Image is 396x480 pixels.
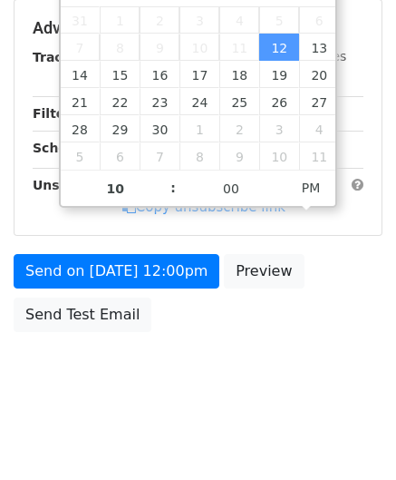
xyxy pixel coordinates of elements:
[179,61,219,88] span: September 17, 2025
[100,6,140,34] span: September 1, 2025
[179,88,219,115] span: September 24, 2025
[140,115,179,142] span: September 30, 2025
[140,61,179,88] span: September 16, 2025
[179,6,219,34] span: September 3, 2025
[61,142,101,170] span: October 5, 2025
[122,199,285,215] a: Copy unsubscribe link
[140,34,179,61] span: September 9, 2025
[140,142,179,170] span: October 7, 2025
[33,18,363,38] h5: Advanced
[100,115,140,142] span: September 29, 2025
[224,254,304,289] a: Preview
[305,393,396,480] iframe: Chat Widget
[179,34,219,61] span: September 10, 2025
[100,88,140,115] span: September 22, 2025
[219,61,259,88] span: September 18, 2025
[33,141,98,155] strong: Schedule
[61,61,101,88] span: September 14, 2025
[14,298,151,332] a: Send Test Email
[219,88,259,115] span: September 25, 2025
[33,178,121,192] strong: Unsubscribe
[219,142,259,170] span: October 9, 2025
[259,34,299,61] span: September 12, 2025
[61,6,101,34] span: August 31, 2025
[140,6,179,34] span: September 2, 2025
[61,88,101,115] span: September 21, 2025
[33,50,93,64] strong: Tracking
[259,88,299,115] span: September 26, 2025
[219,6,259,34] span: September 4, 2025
[61,34,101,61] span: September 7, 2025
[176,171,286,207] input: Minute
[100,142,140,170] span: October 6, 2025
[219,115,259,142] span: October 2, 2025
[100,61,140,88] span: September 15, 2025
[100,34,140,61] span: September 8, 2025
[299,61,339,88] span: September 20, 2025
[33,106,79,121] strong: Filters
[61,115,101,142] span: September 28, 2025
[299,34,339,61] span: September 13, 2025
[14,254,219,289] a: Send on [DATE] 12:00pm
[140,88,179,115] span: September 23, 2025
[259,115,299,142] span: October 3, 2025
[299,88,339,115] span: September 27, 2025
[179,115,219,142] span: October 1, 2025
[259,142,299,170] span: October 10, 2025
[286,170,336,206] span: Click to toggle
[170,170,176,206] span: :
[179,142,219,170] span: October 8, 2025
[259,61,299,88] span: September 19, 2025
[299,115,339,142] span: October 4, 2025
[299,142,339,170] span: October 11, 2025
[299,6,339,34] span: September 6, 2025
[219,34,259,61] span: September 11, 2025
[259,6,299,34] span: September 5, 2025
[61,171,171,207] input: Hour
